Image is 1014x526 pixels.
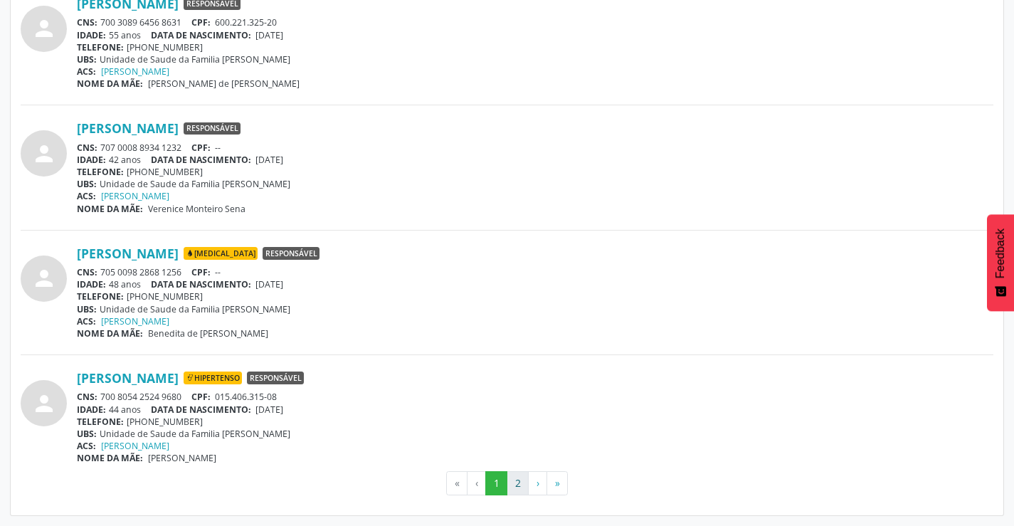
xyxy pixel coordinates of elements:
[77,166,993,178] div: [PHONE_NUMBER]
[215,266,221,278] span: --
[77,428,97,440] span: UBS:
[507,471,529,495] button: Go to page 2
[77,290,993,303] div: [PHONE_NUMBER]
[255,154,283,166] span: [DATE]
[77,178,993,190] div: Unidade de Saude da Familia [PERSON_NAME]
[101,190,169,202] a: [PERSON_NAME]
[148,78,300,90] span: [PERSON_NAME] de [PERSON_NAME]
[77,303,97,315] span: UBS:
[191,16,211,28] span: CPF:
[191,266,211,278] span: CPF:
[77,428,993,440] div: Unidade de Saude da Familia [PERSON_NAME]
[77,404,106,416] span: IDADE:
[77,452,143,464] span: NOME DA MÃE:
[151,278,251,290] span: DATA DE NASCIMENTO:
[255,278,283,290] span: [DATE]
[77,327,143,340] span: NOME DA MÃE:
[77,203,143,215] span: NOME DA MÃE:
[77,16,97,28] span: CNS:
[77,178,97,190] span: UBS:
[77,41,124,53] span: TELEFONE:
[77,29,993,41] div: 55 anos
[215,142,221,154] span: --
[77,29,106,41] span: IDADE:
[77,154,106,166] span: IDADE:
[77,190,96,202] span: ACS:
[77,120,179,136] a: [PERSON_NAME]
[77,41,993,53] div: [PHONE_NUMBER]
[255,404,283,416] span: [DATE]
[485,471,507,495] button: Go to page 1
[77,303,993,315] div: Unidade de Saude da Familia [PERSON_NAME]
[77,142,97,154] span: CNS:
[77,16,993,28] div: 700 3089 6456 8631
[77,53,97,65] span: UBS:
[148,203,245,215] span: Verenice Monteiro Sena
[255,29,283,41] span: [DATE]
[101,65,169,78] a: [PERSON_NAME]
[148,327,268,340] span: Benedita de [PERSON_NAME]
[31,265,57,291] i: person
[191,391,211,403] span: CPF:
[21,471,993,495] ul: Pagination
[184,247,258,260] span: [MEDICAL_DATA]
[77,404,993,416] div: 44 anos
[31,16,57,41] i: person
[77,53,993,65] div: Unidade de Saude da Familia [PERSON_NAME]
[987,214,1014,311] button: Feedback - Mostrar pesquisa
[77,391,993,403] div: 700 8054 2524 9680
[77,154,993,166] div: 42 anos
[101,315,169,327] a: [PERSON_NAME]
[184,122,241,135] span: Responsável
[77,78,143,90] span: NOME DA MÃE:
[77,266,993,278] div: 705 0098 2868 1256
[247,372,304,384] span: Responsável
[101,440,169,452] a: [PERSON_NAME]
[31,391,57,416] i: person
[77,370,179,386] a: [PERSON_NAME]
[31,141,57,167] i: person
[77,391,97,403] span: CNS:
[77,315,96,327] span: ACS:
[151,404,251,416] span: DATA DE NASCIMENTO:
[215,391,277,403] span: 015.406.315-08
[77,278,993,290] div: 48 anos
[191,142,211,154] span: CPF:
[151,29,251,41] span: DATA DE NASCIMENTO:
[77,290,124,303] span: TELEFONE:
[77,440,96,452] span: ACS:
[77,416,993,428] div: [PHONE_NUMBER]
[148,452,216,464] span: [PERSON_NAME]
[263,247,319,260] span: Responsável
[77,416,124,428] span: TELEFONE:
[77,278,106,290] span: IDADE:
[184,372,242,384] span: Hipertenso
[77,166,124,178] span: TELEFONE:
[528,471,547,495] button: Go to next page
[546,471,568,495] button: Go to last page
[215,16,277,28] span: 600.221.325-20
[151,154,251,166] span: DATA DE NASCIMENTO:
[77,246,179,261] a: [PERSON_NAME]
[77,266,97,278] span: CNS:
[994,228,1007,278] span: Feedback
[77,65,96,78] span: ACS:
[77,142,993,154] div: 707 0008 8934 1232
